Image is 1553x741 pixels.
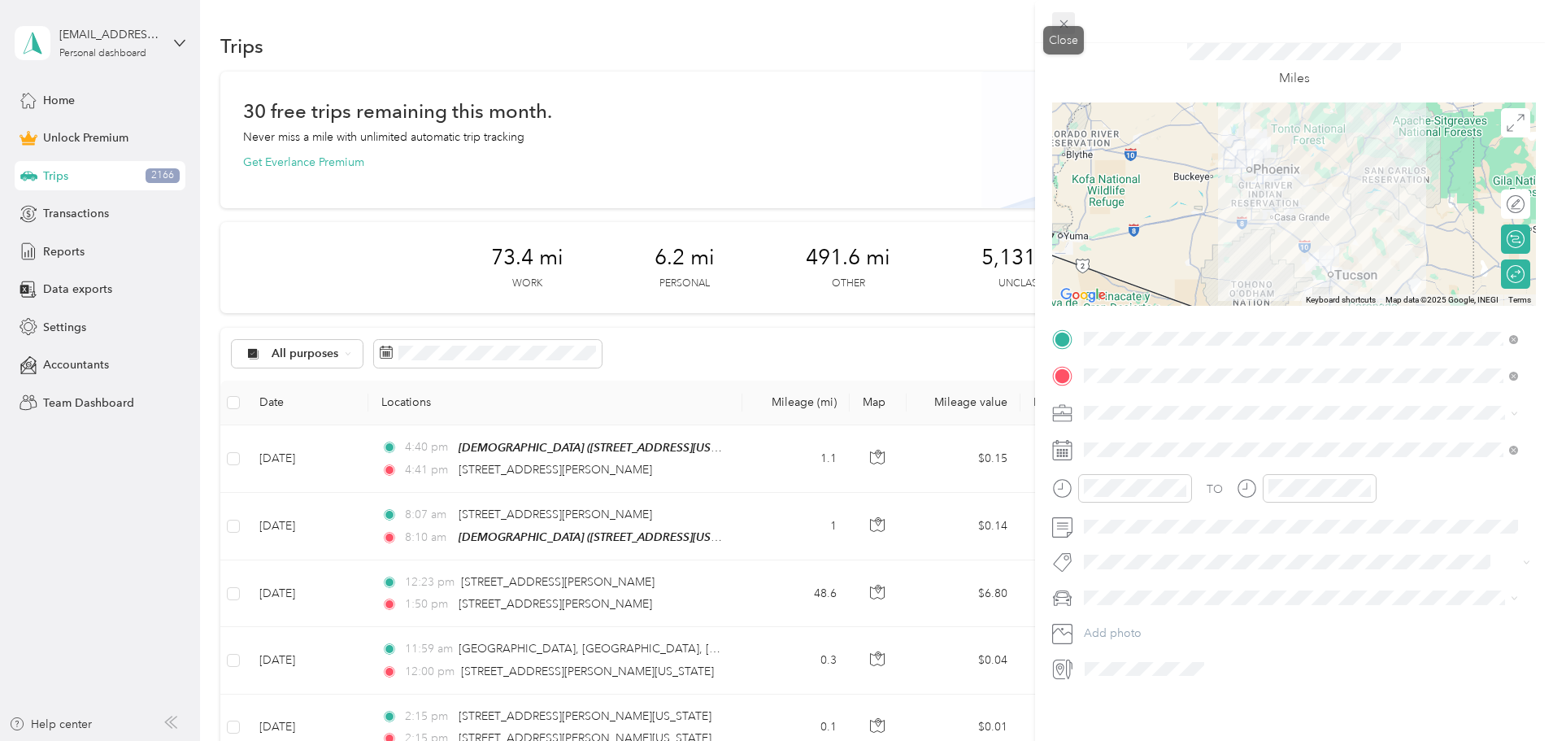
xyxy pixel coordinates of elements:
button: Add photo [1078,622,1536,645]
a: Open this area in Google Maps (opens a new window) [1056,285,1110,306]
img: Google [1056,285,1110,306]
div: Close [1043,26,1084,54]
button: Keyboard shortcuts [1306,294,1376,306]
iframe: Everlance-gr Chat Button Frame [1462,650,1553,741]
div: TO [1207,481,1223,498]
p: Miles [1279,68,1310,89]
span: Map data ©2025 Google, INEGI [1386,295,1499,304]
